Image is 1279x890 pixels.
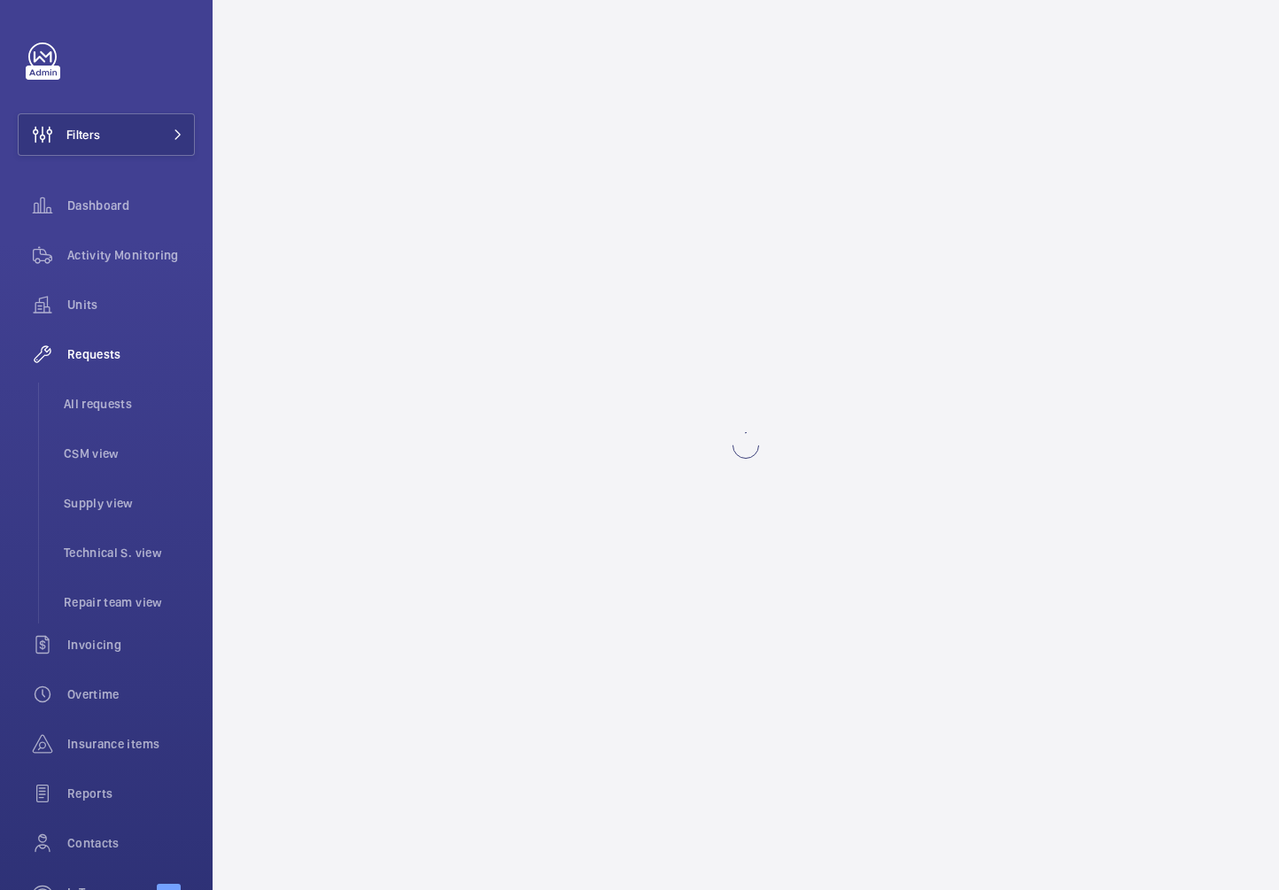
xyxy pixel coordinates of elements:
[67,685,195,703] span: Overtime
[67,246,195,264] span: Activity Monitoring
[67,785,195,802] span: Reports
[67,636,195,654] span: Invoicing
[67,197,195,214] span: Dashboard
[64,445,195,462] span: CSM view
[66,126,100,143] span: Filters
[67,345,195,363] span: Requests
[64,395,195,413] span: All requests
[64,593,195,611] span: Repair team view
[67,834,195,852] span: Contacts
[64,544,195,561] span: Technical S. view
[18,113,195,156] button: Filters
[64,494,195,512] span: Supply view
[67,296,195,313] span: Units
[67,735,195,753] span: Insurance items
